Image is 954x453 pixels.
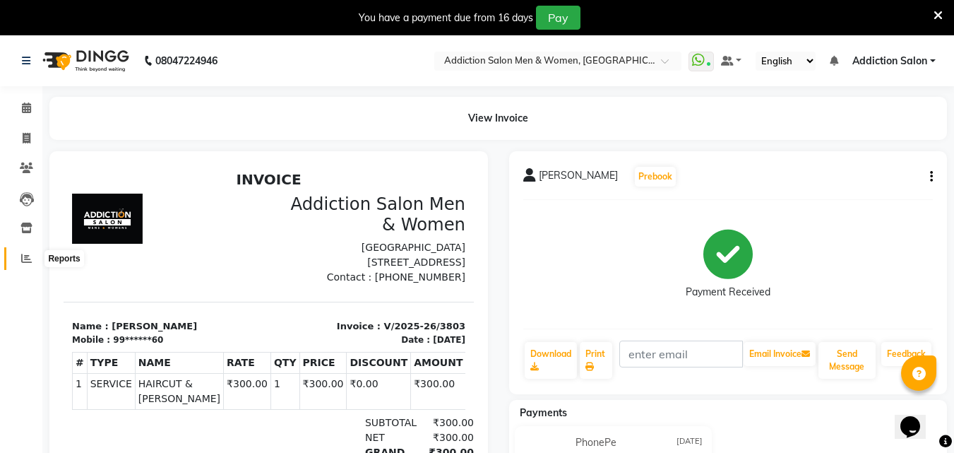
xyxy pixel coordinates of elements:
span: Addiction Salon [179,361,256,371]
div: Date : [338,168,366,181]
span: [PERSON_NAME] [539,168,618,188]
div: Mobile : [8,168,47,181]
div: Generated By : at [DATE] [8,360,402,372]
a: Feedback [881,342,931,366]
span: Addiction Salon [852,54,927,69]
div: View Invoice [49,97,947,140]
a: Print [580,342,612,379]
button: Send Message [818,342,876,379]
td: ₹0.00 [283,208,347,244]
td: ₹300.00 [347,208,403,244]
div: Reports [44,250,83,267]
td: ₹300.00 [236,208,283,244]
p: Invoice : V/2025-26/3803 [214,154,403,168]
b: 08047224946 [155,41,217,81]
td: 1 [207,208,236,244]
th: AMOUNT [347,187,403,208]
p: Please visit again ! [8,341,402,354]
span: [DATE] [676,435,703,450]
button: Pay [536,6,580,30]
div: ₹300.00 [352,250,410,265]
img: logo [36,41,133,81]
td: ₹300.00 [160,208,208,244]
h3: Addiction Salon Men & Women [214,28,403,69]
input: enter email [619,341,743,367]
div: Payment Received [686,285,770,300]
div: ₹300.00 [352,310,410,324]
iframe: chat widget [895,396,940,439]
div: [DATE] [369,168,402,181]
div: ₹300.00 [352,265,410,280]
td: 1 [9,208,24,244]
th: PRICE [236,187,283,208]
div: SUBTOTAL [293,250,352,265]
button: Email Invoice [744,342,816,366]
th: NAME [71,187,160,208]
td: SERVICE [23,208,71,244]
p: Name : [PERSON_NAME] [8,154,197,168]
span: PhonePe [576,435,616,450]
div: Paid [293,310,352,324]
h2: INVOICE [8,6,402,23]
button: Prebook [635,167,676,187]
th: TYPE [23,187,71,208]
div: ₹300.00 [352,280,410,310]
a: Download [525,342,577,379]
th: # [9,187,24,208]
div: NET [293,265,352,280]
div: You have a payment due from 16 days [359,11,533,25]
th: RATE [160,187,208,208]
div: GRAND TOTAL [293,280,352,310]
th: DISCOUNT [283,187,347,208]
span: HAIRCUT & [PERSON_NAME] [75,211,157,241]
p: Contact : [PHONE_NUMBER] [214,105,403,119]
p: [GEOGRAPHIC_DATA][STREET_ADDRESS] [214,75,403,105]
th: QTY [207,187,236,208]
span: Payments [520,406,567,419]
